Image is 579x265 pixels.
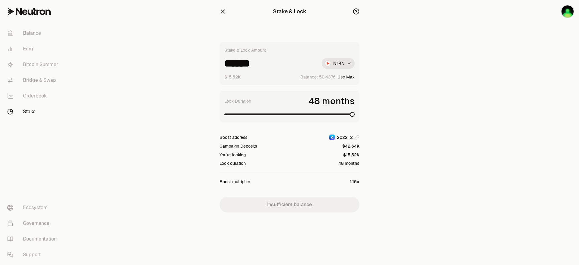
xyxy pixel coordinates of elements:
div: Boost address [220,134,247,140]
div: Lock duration [220,160,246,166]
a: Balance [2,25,65,41]
a: Governance [2,216,65,231]
a: Ecosystem [2,200,65,216]
div: You're locking [220,152,246,158]
button: Use Max [337,74,355,80]
button: $15.52K [224,74,241,80]
a: Bitcoin Summer [2,57,65,72]
img: 2022_2 [562,5,574,18]
a: Support [2,247,65,263]
img: NTRN Logo [325,61,331,66]
span: Balance: [300,74,318,80]
a: Earn [2,41,65,57]
button: Keplr2022_2 [329,134,359,140]
a: Orderbook [2,88,65,104]
div: 1.15x [350,179,359,185]
button: NTRN LogoNTRN [322,58,355,69]
div: Stake & Lock Amount [224,47,266,53]
span: 48 months [308,96,355,107]
div: 48 months [338,160,359,166]
div: Boost multiplier [220,179,250,185]
div: Stake & Lock [273,7,306,16]
img: Keplr [329,135,335,140]
a: Bridge & Swap [2,72,65,88]
a: Stake [2,104,65,120]
div: Campaign Deposits [220,143,257,149]
label: Lock Duration [224,98,251,104]
span: 2022_2 [337,134,353,140]
a: Documentation [2,231,65,247]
